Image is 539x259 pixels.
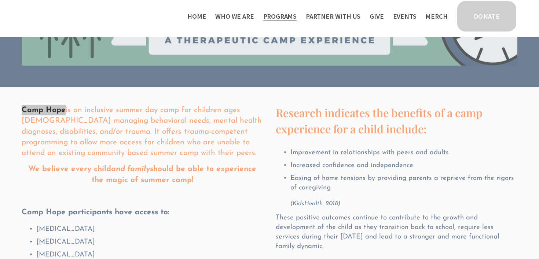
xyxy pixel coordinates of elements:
p: [MEDICAL_DATA] [36,225,263,234]
strong: Camp Hope participants have access to: [22,208,169,216]
p: is an inclusive summer day camp for children ages [DEMOGRAPHIC_DATA] managing behavioral needs, m... [22,105,263,158]
p: [MEDICAL_DATA] [36,237,263,247]
p: Improvement in relationships with peers and adults [290,148,517,158]
a: Give [370,10,384,22]
em: and family [111,165,150,173]
h4: Research indicates the benefits of a camp experience for a child include: [276,105,517,137]
strong: We believe every child should be able to experience the magic of summer camp! [28,165,259,184]
a: Home [187,10,206,22]
a: folder dropdown [306,10,360,22]
a: Events [393,10,417,22]
strong: Camp Hope [22,106,66,114]
p: These positive outcomes continue to contribute to the growth and development of the child as they... [276,213,517,251]
span: Programs [263,11,297,22]
p: Increased confidence and independence [290,161,517,170]
p: Easing of home tensions by providing parents a reprieve from the rigors of caregiving [290,174,517,193]
span: Who We Are [215,11,254,22]
a: folder dropdown [215,10,254,22]
a: folder dropdown [263,10,297,22]
span: Partner With Us [306,11,360,22]
a: Merch [425,10,447,22]
em: (KidsHealth, 2018) [290,201,340,207]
